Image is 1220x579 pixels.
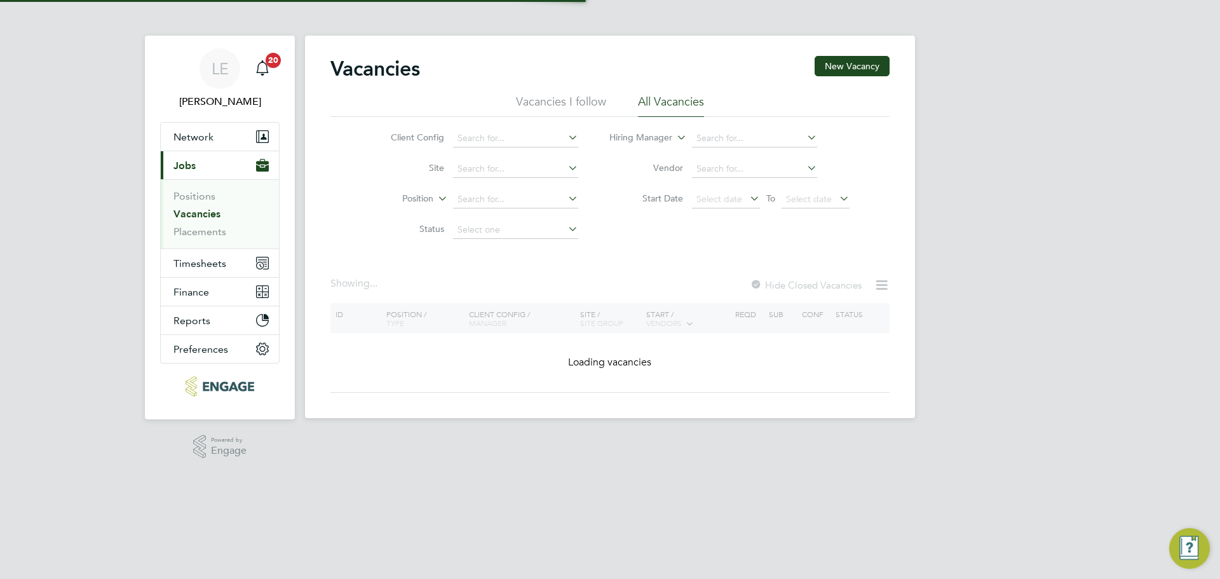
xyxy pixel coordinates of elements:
input: Select one [453,221,578,239]
span: Network [173,131,213,143]
span: 20 [266,53,281,68]
button: Preferences [161,335,279,363]
input: Search for... [453,130,578,147]
button: Timesheets [161,249,279,277]
label: Hiring Manager [599,132,672,144]
input: Search for... [692,130,817,147]
span: Powered by [211,435,247,446]
button: Reports [161,306,279,334]
a: Go to home page [160,376,280,397]
span: Jobs [173,160,196,172]
span: Reports [173,315,210,327]
nav: Main navigation [145,36,295,419]
a: Placements [173,226,226,238]
input: Search for... [453,160,578,178]
span: Finance [173,286,209,298]
div: Showing [330,277,380,290]
a: 20 [250,48,275,89]
a: Vacancies [173,208,220,220]
img: huntereducation-logo-retina.png [186,376,254,397]
input: Search for... [692,160,817,178]
span: Select date [696,193,742,205]
span: Select date [786,193,832,205]
span: Timesheets [173,257,226,269]
span: Laurence Elkington [160,94,280,109]
div: Jobs [161,179,279,249]
label: Client Config [371,132,444,143]
span: ... [370,277,377,290]
span: Engage [211,446,247,456]
a: LE[PERSON_NAME] [160,48,280,109]
label: Start Date [610,193,683,204]
span: LE [212,60,229,77]
button: Engage Resource Center [1169,528,1210,569]
h2: Vacancies [330,56,420,81]
span: To [762,190,779,207]
button: Network [161,123,279,151]
a: Powered byEngage [193,435,247,459]
li: All Vacancies [638,94,704,117]
input: Search for... [453,191,578,208]
label: Status [371,223,444,235]
button: Jobs [161,151,279,179]
label: Vendor [610,162,683,174]
label: Hide Closed Vacancies [750,279,862,291]
a: Positions [173,190,215,202]
label: Position [360,193,433,205]
label: Site [371,162,444,174]
span: Preferences [173,343,228,355]
li: Vacancies I follow [516,94,606,117]
button: Finance [161,278,279,306]
button: New Vacancy [815,56,890,76]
